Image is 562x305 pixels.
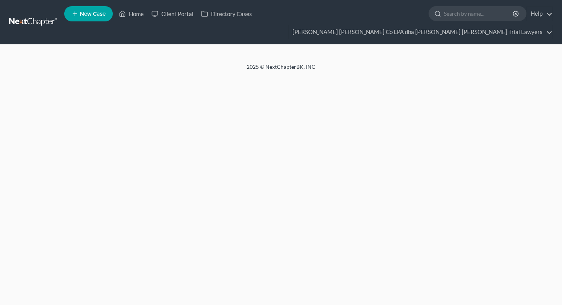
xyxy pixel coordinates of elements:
a: Client Portal [148,7,197,21]
a: Directory Cases [197,7,256,21]
span: New Case [80,11,106,17]
input: Search by name... [444,6,514,21]
a: Home [115,7,148,21]
a: Help [527,7,552,21]
div: 2025 © NextChapterBK, INC [63,63,499,77]
a: [PERSON_NAME] [PERSON_NAME] Co LPA dba [PERSON_NAME] [PERSON_NAME] Trial Lawyers [289,25,552,39]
